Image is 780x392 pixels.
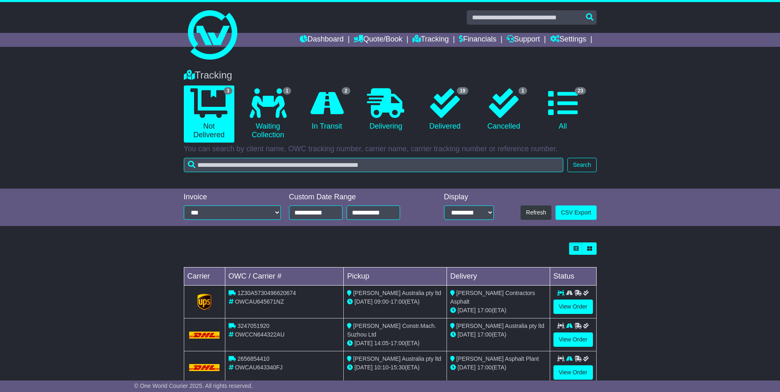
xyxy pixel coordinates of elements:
span: 1 [283,87,292,95]
td: Carrier [184,267,225,286]
span: [PERSON_NAME] Contractors Asphalt [450,290,535,305]
span: [PERSON_NAME] Australia pty ltd [456,323,544,329]
button: Search [567,158,596,172]
span: [DATE] [458,331,476,338]
span: 2 [342,87,350,95]
span: [PERSON_NAME] Australia pty ltd [353,290,441,296]
span: 19 [457,87,468,95]
td: Status [550,267,596,286]
td: OWC / Carrier # [225,267,344,286]
a: Quote/Book [354,33,402,47]
a: 23 All [537,85,588,134]
div: Display [444,193,494,202]
div: - (ETA) [347,297,443,306]
a: Financials [459,33,496,47]
div: Tracking [180,69,601,81]
span: 17:00 [391,298,405,305]
div: - (ETA) [347,363,443,372]
span: 3 [224,87,232,95]
span: [DATE] [354,364,373,371]
span: [PERSON_NAME] Australia pty ltd [353,355,441,362]
span: 09:00 [374,298,389,305]
span: [PERSON_NAME] Asphalt Plant [456,355,539,362]
span: 15:30 [391,364,405,371]
a: View Order [553,365,593,380]
img: DHL.png [189,364,220,371]
span: 1Z30A5730496620674 [237,290,296,296]
button: Refresh [521,205,551,220]
div: Invoice [184,193,281,202]
div: - (ETA) [347,339,443,348]
td: Delivery [447,267,550,286]
a: 2 In Transit [301,85,352,134]
span: 1 [518,87,527,95]
a: CSV Export [555,205,596,220]
span: [DATE] [458,364,476,371]
span: 3247051920 [237,323,269,329]
a: 3 Not Delivered [184,85,234,143]
a: Support [507,33,540,47]
span: 17:00 [477,331,492,338]
a: Dashboard [300,33,344,47]
img: GetCarrierServiceLogo [197,294,211,310]
span: © One World Courier 2025. All rights reserved. [134,383,253,389]
span: [DATE] [354,298,373,305]
span: 17:00 [477,307,492,314]
a: View Order [553,300,593,314]
div: (ETA) [450,363,546,372]
a: 1 Cancelled [479,85,529,134]
a: 19 Delivered [419,85,470,134]
span: [PERSON_NAME] Constr.Mach. Suzhou Ltd [347,323,436,338]
a: Tracking [412,33,449,47]
a: View Order [553,332,593,347]
div: (ETA) [450,306,546,315]
span: [DATE] [354,340,373,346]
span: OWCCN644322AU [235,331,285,338]
span: 17:00 [477,364,492,371]
a: Settings [550,33,586,47]
span: 23 [575,87,586,95]
span: 17:00 [391,340,405,346]
span: 14:05 [374,340,389,346]
p: You can search by client name, OWC tracking number, carrier name, carrier tracking number or refe... [184,145,597,154]
span: 10:10 [374,364,389,371]
div: (ETA) [450,330,546,339]
img: DHL.png [189,332,220,338]
td: Pickup [344,267,447,286]
div: Custom Date Range [289,193,421,202]
span: OWCAU645671NZ [235,298,284,305]
a: 1 Waiting Collection [243,85,293,143]
span: OWCAU643340FJ [235,364,282,371]
a: Delivering [361,85,411,134]
span: [DATE] [458,307,476,314]
span: 2656854410 [237,355,269,362]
